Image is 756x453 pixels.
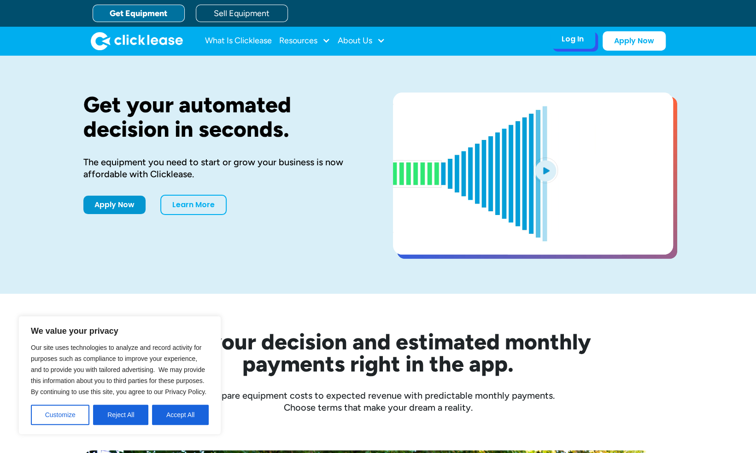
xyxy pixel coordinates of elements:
button: Accept All [152,405,209,425]
span: Our site uses technologies to analyze and record activity for purposes such as compliance to impr... [31,344,206,395]
button: Reject All [93,405,148,425]
a: open lightbox [393,93,673,255]
div: Resources [279,32,330,50]
img: Clicklease logo [91,32,183,50]
div: Compare equipment costs to expected revenue with predictable monthly payments. Choose terms that ... [83,389,673,413]
img: Blue play button logo on a light blue circular background [533,157,558,183]
div: About Us [338,32,385,50]
a: Learn More [160,195,227,215]
p: We value your privacy [31,325,209,337]
h2: See your decision and estimated monthly payments right in the app. [120,331,636,375]
button: Customize [31,405,89,425]
a: Apply Now [83,196,146,214]
div: The equipment you need to start or grow your business is now affordable with Clicklease. [83,156,363,180]
a: home [91,32,183,50]
a: What Is Clicklease [205,32,272,50]
a: Get Equipment [93,5,185,22]
h1: Get your automated decision in seconds. [83,93,363,141]
div: We value your privacy [18,316,221,435]
a: Sell Equipment [196,5,288,22]
div: Log In [562,35,584,44]
a: Apply Now [603,31,666,51]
